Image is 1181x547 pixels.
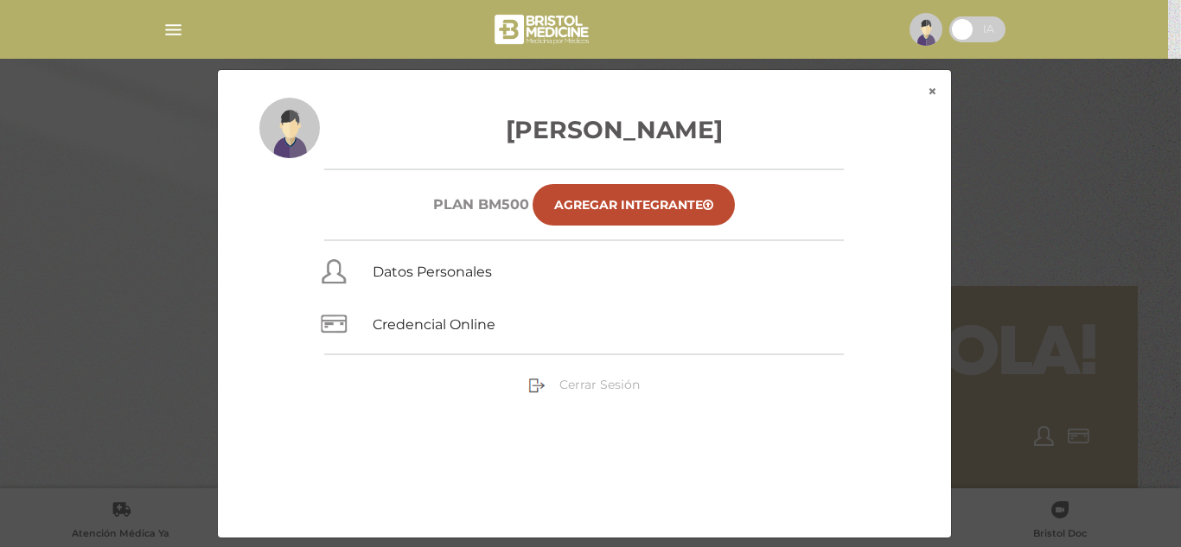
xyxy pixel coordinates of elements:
[373,316,495,333] a: Credencial Online
[914,70,951,113] button: ×
[373,264,492,280] a: Datos Personales
[433,196,529,213] h6: Plan BM500
[528,377,546,394] img: sign-out.png
[259,98,320,158] img: profile-placeholder.svg
[259,111,910,148] h3: [PERSON_NAME]
[528,377,640,392] a: Cerrar Sesión
[910,13,942,46] img: profile-placeholder.svg
[533,184,735,226] a: Agregar Integrante
[559,377,640,392] span: Cerrar Sesión
[492,9,595,50] img: bristol-medicine-blanco.png
[163,19,184,41] img: Cober_menu-lines-white.svg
